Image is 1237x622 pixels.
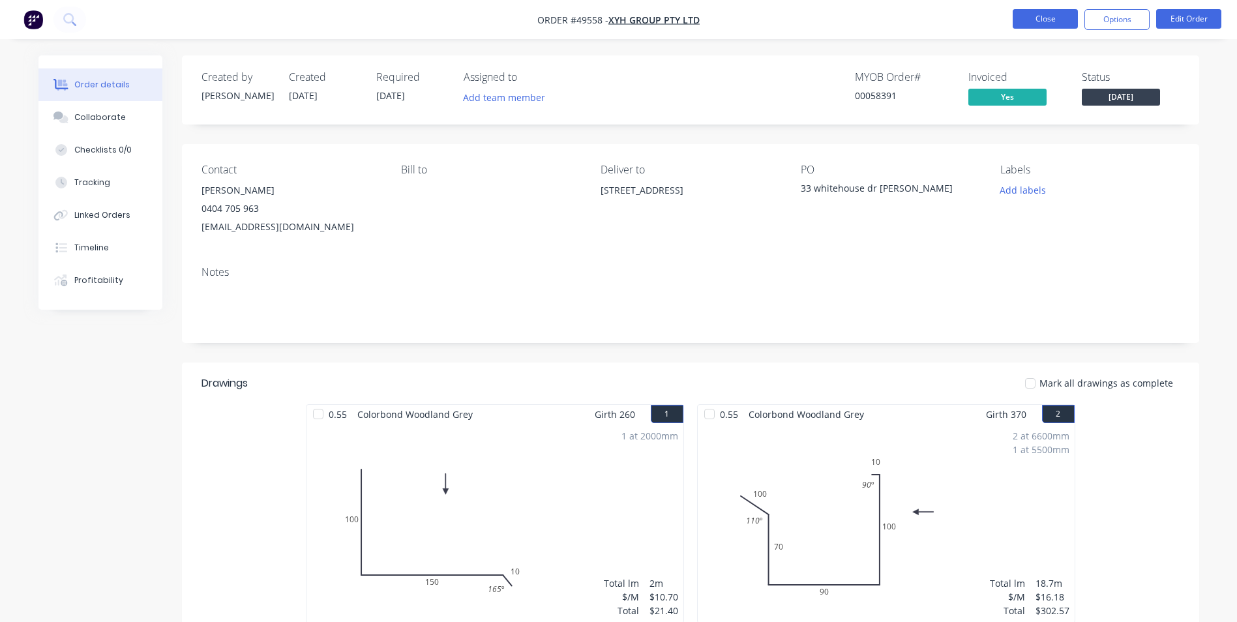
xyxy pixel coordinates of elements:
[1000,164,1179,176] div: Labels
[376,89,405,102] span: [DATE]
[968,71,1066,83] div: Invoiced
[201,376,248,391] div: Drawings
[289,71,361,83] div: Created
[604,590,639,604] div: $/M
[993,181,1053,199] button: Add labels
[38,166,162,199] button: Tracking
[651,405,683,423] button: 1
[537,14,608,26] span: Order #49558 -
[968,89,1047,105] span: Yes
[1082,71,1180,83] div: Status
[1036,576,1069,590] div: 18.7m
[1082,89,1160,105] span: [DATE]
[990,576,1025,590] div: Total lm
[201,200,380,218] div: 0404 705 963
[801,164,979,176] div: PO
[74,242,109,254] div: Timeline
[1013,9,1078,29] button: Close
[38,231,162,264] button: Timeline
[649,604,678,617] div: $21.40
[201,181,380,200] div: [PERSON_NAME]
[74,144,132,156] div: Checklists 0/0
[201,218,380,236] div: [EMAIL_ADDRESS][DOMAIN_NAME]
[986,405,1026,424] span: Girth 370
[456,89,552,106] button: Add team member
[601,181,779,223] div: [STREET_ADDRESS]
[608,14,700,26] a: XYH Group Pty Ltd
[715,405,743,424] span: 0.55
[604,604,639,617] div: Total
[201,89,273,102] div: [PERSON_NAME]
[1082,89,1160,108] button: [DATE]
[1042,405,1075,423] button: 2
[74,79,130,91] div: Order details
[649,576,678,590] div: 2m
[38,264,162,297] button: Profitability
[38,199,162,231] button: Linked Orders
[990,604,1025,617] div: Total
[1036,590,1069,604] div: $16.18
[38,68,162,101] button: Order details
[855,71,953,83] div: MYOB Order #
[201,181,380,236] div: [PERSON_NAME]0404 705 963[EMAIL_ADDRESS][DOMAIN_NAME]
[323,405,352,424] span: 0.55
[74,209,130,221] div: Linked Orders
[464,71,594,83] div: Assigned to
[23,10,43,29] img: Factory
[201,266,1180,278] div: Notes
[601,164,779,176] div: Deliver to
[743,405,869,424] span: Colorbond Woodland Grey
[595,405,635,424] span: Girth 260
[38,101,162,134] button: Collaborate
[1013,429,1069,443] div: 2 at 6600mm
[990,590,1025,604] div: $/M
[1036,604,1069,617] div: $302.57
[289,89,318,102] span: [DATE]
[801,181,964,200] div: 33 whitehouse dr [PERSON_NAME]
[201,71,273,83] div: Created by
[621,429,678,443] div: 1 at 2000mm
[604,576,639,590] div: Total lm
[74,177,110,188] div: Tracking
[352,405,478,424] span: Colorbond Woodland Grey
[1156,9,1221,29] button: Edit Order
[376,71,448,83] div: Required
[1039,376,1173,390] span: Mark all drawings as complete
[74,274,123,286] div: Profitability
[74,111,126,123] div: Collaborate
[855,89,953,102] div: 00058391
[649,590,678,604] div: $10.70
[201,164,380,176] div: Contact
[38,134,162,166] button: Checklists 0/0
[601,181,779,200] div: [STREET_ADDRESS]
[464,89,552,106] button: Add team member
[1013,443,1069,456] div: 1 at 5500mm
[401,164,580,176] div: Bill to
[1084,9,1150,30] button: Options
